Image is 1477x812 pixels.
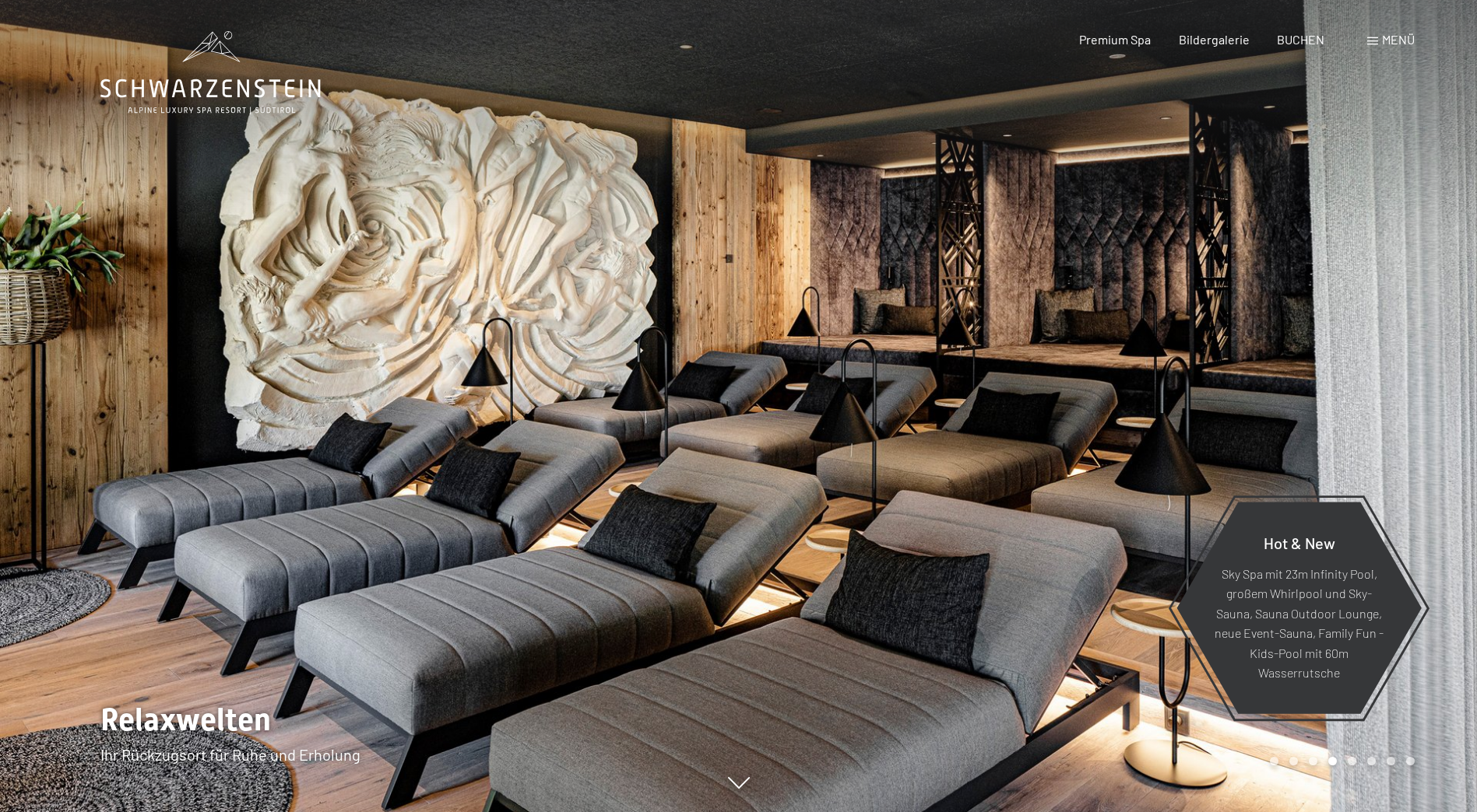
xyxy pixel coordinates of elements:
a: Bildergalerie [1179,32,1250,47]
a: Premium Spa [1079,32,1151,47]
div: Carousel Page 2 [1289,757,1298,765]
a: Hot & New Sky Spa mit 23m Infinity Pool, großem Whirlpool und Sky-Sauna, Sauna Outdoor Lounge, ne... [1176,501,1422,715]
div: Carousel Page 5 [1348,757,1356,765]
span: Hot & New [1264,533,1335,551]
div: Carousel Pagination [1264,757,1415,765]
div: Carousel Page 6 [1367,757,1376,765]
div: Carousel Page 3 [1309,757,1317,765]
a: BUCHEN [1277,32,1324,47]
div: Carousel Page 8 [1406,757,1415,765]
span: Menü [1382,32,1415,47]
div: Carousel Page 1 [1270,757,1278,765]
p: Sky Spa mit 23m Infinity Pool, großem Whirlpool und Sky-Sauna, Sauna Outdoor Lounge, neue Event-S... [1215,563,1384,683]
div: Carousel Page 4 (Current Slide) [1328,757,1337,765]
div: Carousel Page 7 [1387,757,1395,765]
